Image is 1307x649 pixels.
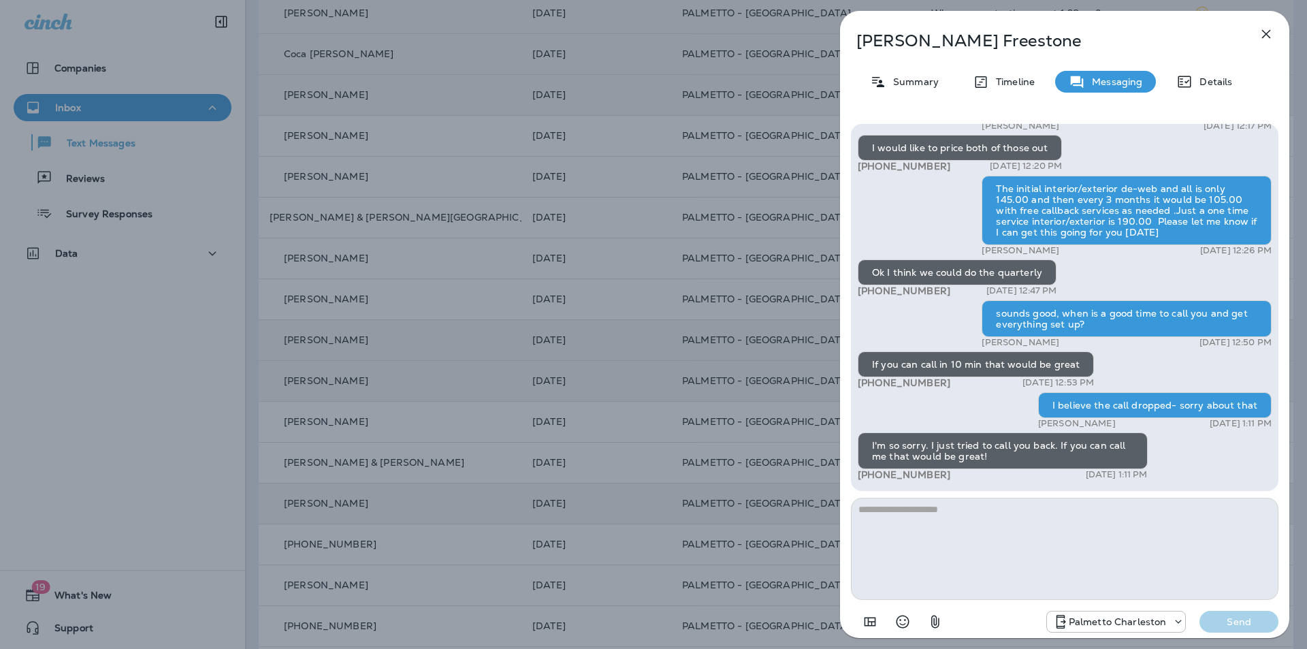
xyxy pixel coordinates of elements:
[989,76,1035,87] p: Timeline
[1038,392,1272,418] div: I believe the call dropped- sorry about that
[858,469,950,481] span: [PHONE_NUMBER]
[990,161,1062,172] p: [DATE] 12:20 PM
[1200,245,1272,256] p: [DATE] 12:26 PM
[889,608,916,635] button: Select an emoji
[858,285,950,297] span: [PHONE_NUMBER]
[1086,469,1148,480] p: [DATE] 1:11 PM
[982,245,1059,256] p: [PERSON_NAME]
[856,608,884,635] button: Add in a premade template
[858,259,1056,285] div: Ok I think we could do the quarterly
[1069,616,1167,627] p: Palmetto Charleston
[986,285,1056,296] p: [DATE] 12:47 PM
[858,432,1148,469] div: I'm so sorry. I just tried to call you back. If you can call me that would be great!
[982,176,1272,245] div: The initial interior/exterior de-web and all is only 145.00 and then every 3 months it would be 1...
[1193,76,1232,87] p: Details
[982,300,1272,337] div: sounds good, when is a good time to call you and get everything set up?
[1210,418,1272,429] p: [DATE] 1:11 PM
[858,160,950,172] span: [PHONE_NUMBER]
[858,351,1094,377] div: If you can call in 10 min that would be great
[1047,614,1186,630] div: +1 (843) 277-8322
[1022,377,1094,388] p: [DATE] 12:53 PM
[858,377,950,389] span: [PHONE_NUMBER]
[1085,76,1142,87] p: Messaging
[856,31,1228,50] p: [PERSON_NAME] Freestone
[858,135,1062,161] div: I would like to price both of those out
[982,121,1059,131] p: [PERSON_NAME]
[1199,337,1272,348] p: [DATE] 12:50 PM
[982,337,1059,348] p: [PERSON_NAME]
[1038,418,1116,429] p: [PERSON_NAME]
[886,76,939,87] p: Summary
[1204,121,1272,131] p: [DATE] 12:17 PM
